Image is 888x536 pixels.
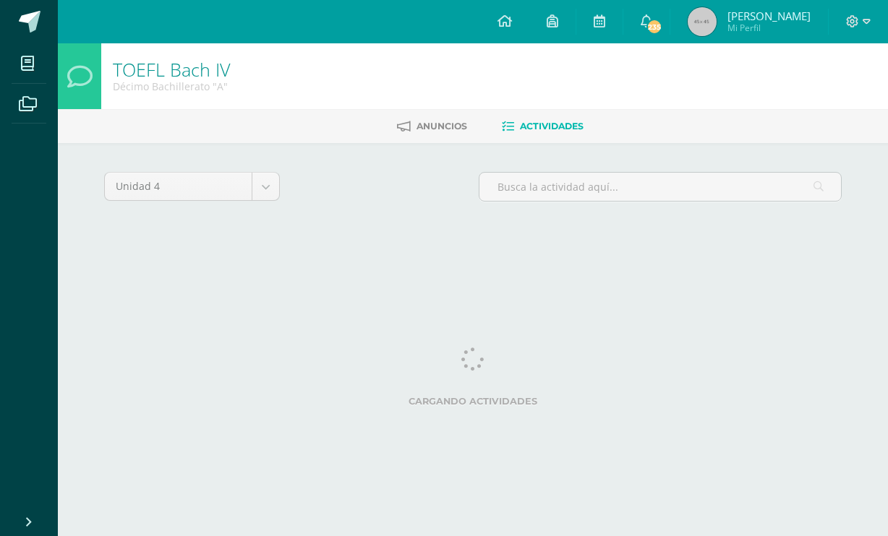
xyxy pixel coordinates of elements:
[113,57,231,82] a: TOEFL Bach IV
[104,396,842,407] label: Cargando actividades
[417,121,467,131] span: Anuncios
[727,9,811,23] span: [PERSON_NAME]
[105,173,279,200] a: Unidad 4
[727,22,811,34] span: Mi Perfil
[646,19,662,35] span: 235
[688,7,717,36] img: 45x45
[397,115,467,138] a: Anuncios
[113,79,231,93] div: Décimo Bachillerato 'A'
[479,173,841,201] input: Busca la actividad aquí...
[116,173,241,200] span: Unidad 4
[520,121,584,131] span: Actividades
[113,59,231,79] h1: TOEFL Bach IV
[502,115,584,138] a: Actividades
